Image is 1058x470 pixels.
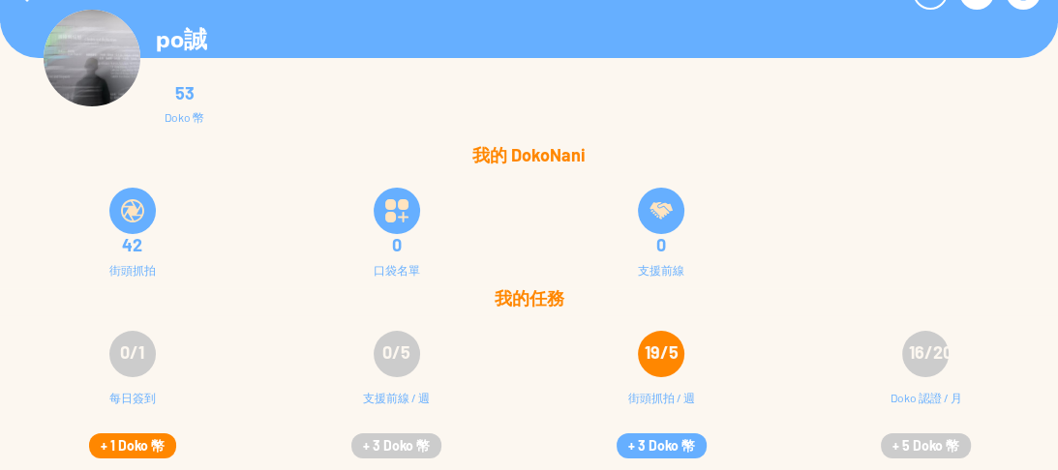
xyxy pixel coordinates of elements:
span: 0/1 [120,341,144,363]
button: + 3 Doko 幣 [351,433,441,458]
img: bucketListIcon.svg [385,199,408,222]
div: 街頭抓拍 [109,263,156,277]
span: 19/5 [645,341,679,363]
div: 53 [165,83,204,103]
img: snapShot.svg [121,199,144,222]
div: Doko 幣 [165,110,204,124]
div: 支援前線 / 週 [363,389,430,427]
button: + 1 Doko 幣 [89,433,176,458]
div: 支援前線 [638,263,684,277]
div: 0 [541,235,782,254]
div: 每日簽到 [109,389,156,427]
div: 42 [12,235,253,254]
div: 0 [276,235,517,254]
p: po誠 [156,24,207,56]
div: 口袋名單 [374,263,420,277]
button: + 5 Doko 幣 [881,433,971,458]
button: + 3 Doko 幣 [617,433,707,458]
div: 街頭抓拍 / 週 [628,389,695,427]
div: Doko 認證 / 月 [890,389,961,427]
span: 16/20 [908,341,952,363]
img: frontLineSupply.svg [650,199,673,222]
span: 0/5 [382,341,410,363]
img: Visruth.jpg not found [44,10,140,106]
